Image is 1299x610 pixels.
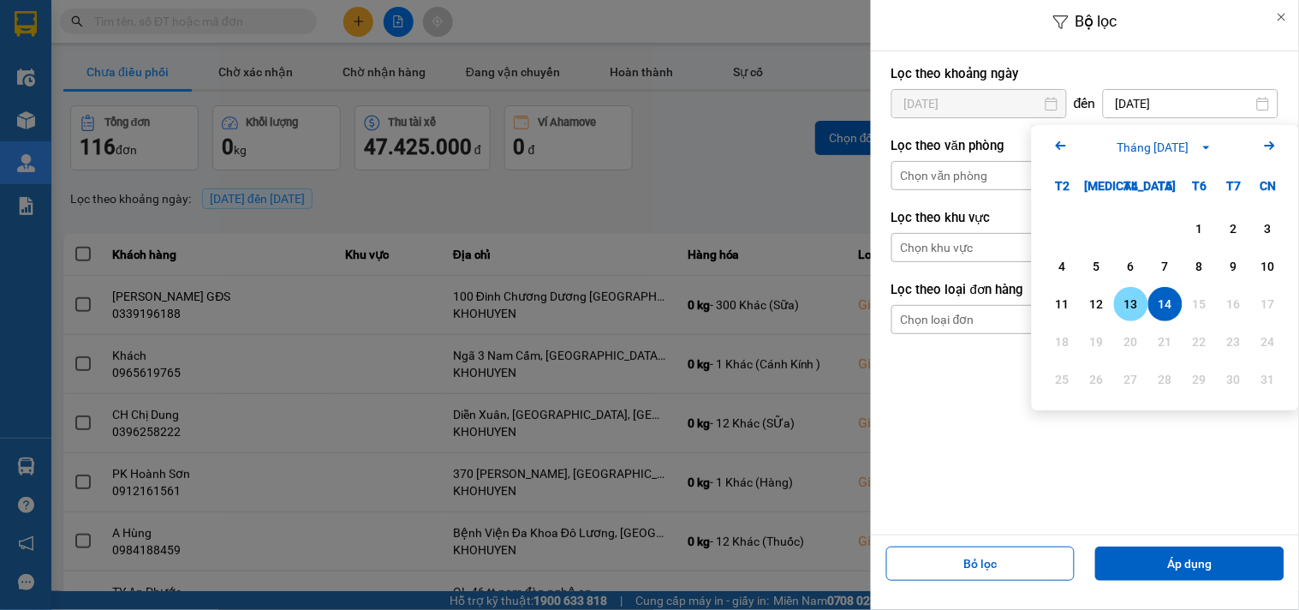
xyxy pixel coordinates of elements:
[1188,256,1212,277] div: 8
[1222,369,1246,390] div: 30
[1046,362,1080,397] div: Not available. Thứ Hai, tháng 08 25 2025.
[1251,325,1285,359] div: Not available. Chủ Nhật, tháng 08 24 2025.
[1183,212,1217,246] div: Choose Thứ Sáu, tháng 08 1 2025. It's available.
[1260,135,1280,158] button: Next month.
[1080,287,1114,321] div: Choose Thứ Ba, tháng 08 12 2025. It's available.
[1051,369,1075,390] div: 25
[1251,249,1285,284] div: Choose Chủ Nhật, tháng 08 10 2025. It's available.
[1085,332,1109,352] div: 19
[1183,287,1217,321] div: Not available. Thứ Sáu, tháng 08 15 2025.
[1051,294,1075,314] div: 11
[1260,135,1280,156] svg: Arrow Right
[901,311,974,328] div: Chọn loại đơn
[1256,369,1280,390] div: 31
[1051,135,1071,156] svg: Arrow Left
[1251,212,1285,246] div: Choose Chủ Nhật, tháng 08 3 2025. It's available.
[1188,369,1212,390] div: 29
[1153,294,1177,314] div: 14
[1051,135,1071,158] button: Previous month.
[1188,218,1212,239] div: 1
[1153,369,1177,390] div: 28
[1188,294,1212,314] div: 15
[1085,369,1109,390] div: 26
[1217,249,1251,284] div: Choose Thứ Bảy, tháng 08 9 2025. It's available.
[1256,294,1280,314] div: 17
[1222,332,1246,352] div: 23
[892,90,1066,117] input: Select a date.
[1153,332,1177,352] div: 21
[1222,294,1246,314] div: 16
[1251,287,1285,321] div: Not available. Chủ Nhật, tháng 08 17 2025.
[1114,169,1148,203] div: T4
[1148,325,1183,359] div: Not available. Thứ Năm, tháng 08 21 2025.
[1251,362,1285,397] div: Not available. Chủ Nhật, tháng 08 31 2025.
[1085,294,1109,314] div: 12
[1119,369,1143,390] div: 27
[1080,169,1114,203] div: [MEDICAL_DATA]
[1119,332,1143,352] div: 20
[1217,325,1251,359] div: Not available. Thứ Bảy, tháng 08 23 2025.
[1148,362,1183,397] div: Not available. Thứ Năm, tháng 08 28 2025.
[1112,138,1219,157] button: Tháng [DATE]
[891,209,1278,226] label: Lọc theo khu vực
[1119,256,1143,277] div: 6
[886,547,1076,581] button: Bỏ lọc
[1046,287,1080,321] div: Choose Thứ Hai, tháng 08 11 2025. It's available.
[1222,218,1246,239] div: 2
[1183,325,1217,359] div: Not available. Thứ Sáu, tháng 08 22 2025.
[1046,169,1080,203] div: T2
[1114,362,1148,397] div: Not available. Thứ Tư, tháng 08 27 2025.
[1222,256,1246,277] div: 9
[891,281,1278,298] label: Lọc theo loại đơn hàng
[1046,249,1080,284] div: Choose Thứ Hai, tháng 08 4 2025. It's available.
[1217,287,1251,321] div: Not available. Thứ Bảy, tháng 08 16 2025.
[1251,169,1285,203] div: CN
[1080,249,1114,284] div: Choose Thứ Ba, tháng 08 5 2025. It's available.
[1183,169,1217,203] div: T6
[1148,287,1183,321] div: Selected. Thứ Năm, tháng 08 14 2025. It's available.
[1095,547,1284,581] button: Áp dụng
[1256,332,1280,352] div: 24
[901,239,974,256] div: Chọn khu vực
[1188,332,1212,352] div: 22
[1217,169,1251,203] div: T7
[1114,287,1148,321] div: Choose Thứ Tư, tháng 08 13 2025. It's available.
[1183,362,1217,397] div: Not available. Thứ Sáu, tháng 08 29 2025.
[1217,362,1251,397] div: Not available. Thứ Bảy, tháng 08 30 2025.
[1256,218,1280,239] div: 3
[891,65,1278,82] label: Lọc theo khoảng ngày
[1080,325,1114,359] div: Not available. Thứ Ba, tháng 08 19 2025.
[1104,90,1278,117] input: Select a date.
[1119,294,1143,314] div: 13
[1076,12,1117,30] span: Bộ lọc
[1051,256,1075,277] div: 4
[1148,249,1183,284] div: Choose Thứ Năm, tháng 08 7 2025. It's available.
[1256,256,1280,277] div: 10
[1153,256,1177,277] div: 7
[1051,332,1075,352] div: 18
[891,137,1278,154] label: Lọc theo văn phòng
[901,167,988,184] div: Chọn văn phòng
[1114,325,1148,359] div: Not available. Thứ Tư, tháng 08 20 2025.
[1085,256,1109,277] div: 5
[1148,169,1183,203] div: T5
[1114,249,1148,284] div: Choose Thứ Tư, tháng 08 6 2025. It's available.
[1183,249,1217,284] div: Choose Thứ Sáu, tháng 08 8 2025. It's available.
[1067,95,1103,112] div: đến
[1217,212,1251,246] div: Choose Thứ Bảy, tháng 08 2 2025. It's available.
[1032,125,1299,410] div: Calendar.
[1080,362,1114,397] div: Not available. Thứ Ba, tháng 08 26 2025.
[1046,325,1080,359] div: Not available. Thứ Hai, tháng 08 18 2025.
